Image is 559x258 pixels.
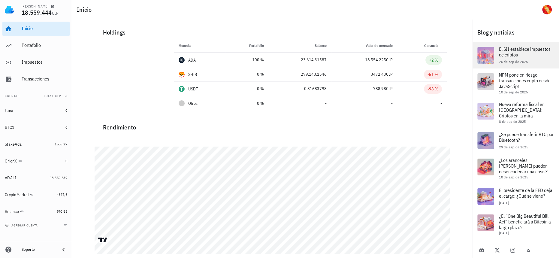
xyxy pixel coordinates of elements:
span: Ganancia [424,43,442,48]
span: CLP [386,71,393,77]
a: ¿El “One Big Beautiful Bill Act” beneficiará a Bitcoin a largo plazo? [DATE] [473,210,559,239]
span: 8 de sep de 2025 [499,119,526,124]
span: Otros [188,100,198,107]
a: ¿Se puede transferir BTC por Bluetooth? 29 de ago de 2025 [473,127,559,154]
div: StakeAda [5,142,22,147]
span: 570,88 [57,209,67,214]
div: SHIB-icon [179,71,185,77]
img: LedgiFi [5,5,14,14]
a: Transacciones [2,72,70,87]
a: OrionX 0 [2,154,70,168]
div: 100 % [230,57,264,63]
a: Impuestos [2,55,70,70]
span: ¿El “One Big Beautiful Bill Act” beneficiará a Bitcoin a largo plazo? [499,213,551,230]
th: Portafolio [225,38,269,53]
span: El SII establece impuestos de criptos [499,46,551,58]
span: 4647,6 [57,192,67,197]
th: Valor de mercado [331,38,397,53]
span: 10 de sep de 2025 [499,90,528,94]
a: BTC1 0 [2,120,70,135]
a: Binance 570,88 [2,204,70,219]
div: 299.143,1546 [273,71,327,77]
a: El SII establece impuestos de criptos 26 de sep de 2025 [473,42,559,68]
span: 1586,27 [55,142,67,146]
div: 23.614,31587 [273,57,327,63]
span: CLP [386,57,393,62]
div: [PERSON_NAME] [22,4,48,9]
div: ADA-icon [179,57,185,63]
span: 18.554.225 [365,57,386,62]
div: 0 % [230,71,264,77]
a: El presidente de la FED deja el cargo: ¿Qué se viene? [DATE] [473,183,559,210]
span: NPM pone en riesgo transacciones cripto desde JavaScript [499,72,551,89]
span: El presidente de la FED deja el cargo: ¿Qué se viene? [499,187,552,199]
span: 788,98 [373,86,386,91]
div: Inicio [22,26,67,31]
div: Transacciones [22,76,67,82]
div: ADA [188,57,196,63]
span: Nueva reforma fiscal en [GEOGRAPHIC_DATA]: Criptos en la mira [499,101,545,119]
span: agregar cuenta [6,223,38,227]
span: ¿Los aranceles [PERSON_NAME] pueden desencadenar una crisis? [499,157,548,175]
span: 18.552.639 [50,175,67,180]
button: agregar cuenta [4,222,41,228]
div: Impuestos [22,59,67,65]
span: - [391,101,393,106]
a: Luna 0 [2,103,70,118]
th: Balance [269,38,331,53]
div: USDT-icon [179,86,185,92]
span: - [440,101,442,106]
a: Inicio [2,22,70,36]
span: Total CLP [44,94,61,98]
div: BTC1 [5,125,14,130]
div: -51 % [428,71,438,77]
a: Nueva reforma fiscal en [GEOGRAPHIC_DATA]: Criptos en la mira 8 de sep de 2025 [473,98,559,127]
button: CuentasTotal CLP [2,89,70,103]
div: Binance [5,209,19,214]
div: USDT [188,86,198,92]
a: ¿Los aranceles [PERSON_NAME] pueden desencadenar una crisis? 18 de ago de 2025 [473,154,559,183]
div: 0,81683798 [273,86,327,92]
div: 0 % [230,100,264,107]
span: 0 [65,159,67,163]
span: [DATE] [499,231,509,235]
span: ¿Se puede transferir BTC por Bluetooth? [499,131,554,143]
span: CLP [386,86,393,91]
div: ADAL1 [5,175,17,181]
div: CryptoMarket [5,192,29,197]
div: Portafolio [22,42,67,48]
span: 0 [65,108,67,113]
div: Soporte [22,247,55,252]
span: CLP [52,11,59,16]
span: 18 de ago de 2025 [499,175,528,179]
span: 18.559.444 [22,8,52,17]
div: Rendimiento [98,118,447,132]
div: SHIB [188,71,197,77]
div: +2 % [429,57,438,63]
a: CryptoMarket 4647,6 [2,187,70,202]
div: Holdings [98,23,447,42]
div: Luna [5,108,13,113]
div: OrionX [5,159,17,164]
a: NPM pone en riesgo transacciones cripto desde JavaScript 10 de sep de 2025 [473,68,559,98]
span: 29 de ago de 2025 [499,145,528,149]
span: - [325,101,327,106]
span: 26 de sep de 2025 [499,59,528,64]
h1: Inicio [77,5,94,14]
span: 3472,43 [371,71,386,77]
div: Blog y noticias [473,23,559,42]
th: Moneda [174,38,225,53]
a: StakeAda 1586,27 [2,137,70,151]
span: [DATE] [499,201,509,205]
a: ADAL1 18.552.639 [2,171,70,185]
div: -98 % [428,86,438,92]
div: avatar [542,5,552,14]
div: 0 % [230,86,264,92]
span: 0 [65,125,67,129]
a: Portafolio [2,38,70,53]
a: Charting by TradingView [98,237,108,243]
